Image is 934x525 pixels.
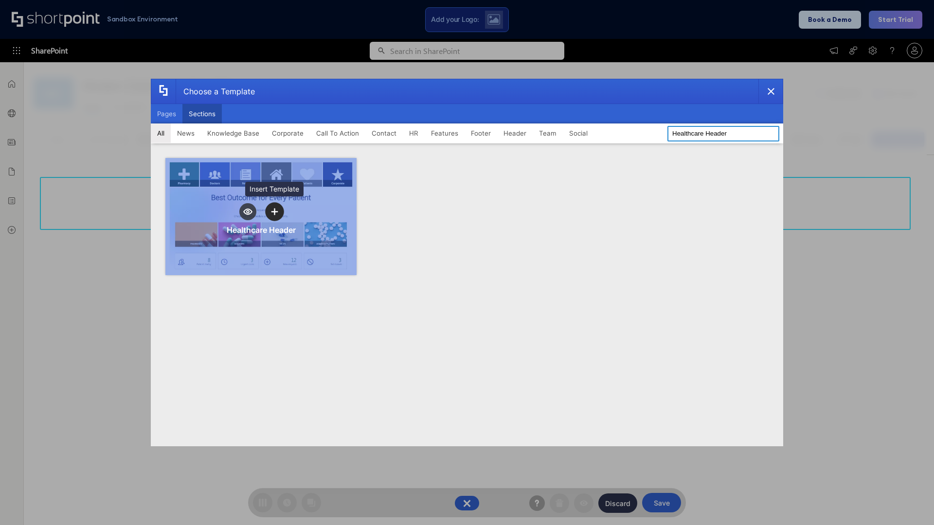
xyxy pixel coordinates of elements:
iframe: Chat Widget [885,478,934,525]
button: Footer [465,123,497,143]
button: Contact [365,123,403,143]
div: template selector [151,79,783,446]
input: Search [667,126,779,141]
div: Healthcare Header [227,225,296,235]
button: Header [497,123,533,143]
button: Sections [182,104,222,123]
button: Features [425,123,465,143]
button: All [151,123,171,143]
button: Pages [151,104,182,123]
button: Corporate [266,123,310,143]
button: News [171,123,201,143]
button: Call To Action [310,123,365,143]
button: Team [533,123,563,143]
button: HR [403,123,425,143]
button: Knowledge Base [201,123,266,143]
button: Social [563,123,594,143]
div: Choose a Template [176,79,255,104]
